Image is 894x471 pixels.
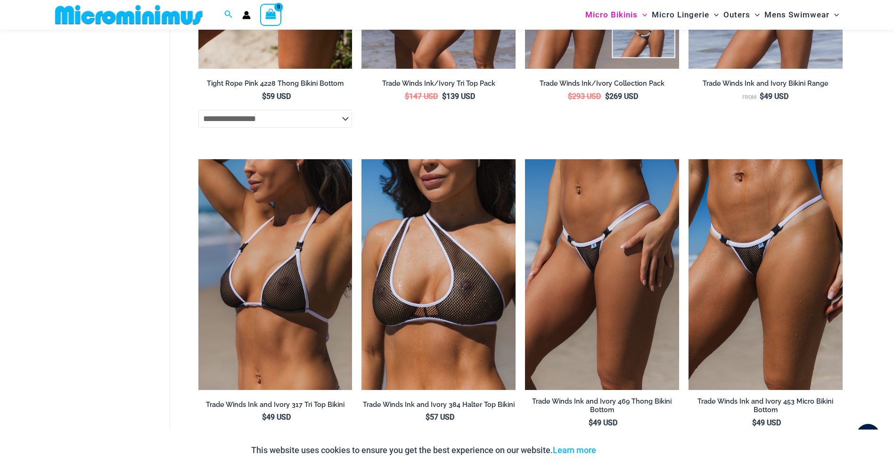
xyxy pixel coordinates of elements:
[583,3,649,27] a: Micro BikinisMenu ToggleMenu Toggle
[251,443,596,457] p: This website uses cookies to ensure you get the best experience on our website.
[242,11,251,19] a: Account icon link
[525,397,679,414] h2: Trade Winds Ink and Ivory 469 Thong Bikini Bottom
[224,9,233,21] a: Search icon link
[525,159,679,390] a: Tradewinds Ink and Ivory 469 Thong 01Tradewinds Ink and Ivory 469 Thong 02Tradewinds Ink and Ivor...
[649,3,721,27] a: Micro LingerieMenu ToggleMenu Toggle
[361,400,516,409] h2: Trade Winds Ink and Ivory 384 Halter Top Bikini
[652,3,709,27] span: Micro Lingerie
[525,79,679,88] h2: Trade Winds Ink/Ivory Collection Pack
[605,92,638,101] bdi: 269 USD
[689,397,843,418] a: Trade Winds Ink and Ivory 453 Micro Bikini Bottom
[262,92,266,101] span: $
[198,79,353,91] a: Tight Rope Pink 4228 Thong Bikini Bottom
[361,79,516,88] h2: Trade Winds Ink/Ivory Tri Top Pack
[405,92,409,101] span: $
[723,3,750,27] span: Outers
[689,159,843,390] a: Tradewinds Ink and Ivory 317 Tri Top 453 Micro 03Tradewinds Ink and Ivory 317 Tri Top 453 Micro 0...
[762,3,841,27] a: Mens SwimwearMenu ToggleMenu Toggle
[262,92,291,101] bdi: 59 USD
[426,413,454,422] bdi: 57 USD
[721,3,762,27] a: OutersMenu ToggleMenu Toggle
[525,397,679,418] a: Trade Winds Ink and Ivory 469 Thong Bikini Bottom
[760,92,788,101] bdi: 49 USD
[585,3,638,27] span: Micro Bikinis
[760,92,764,101] span: $
[582,1,843,28] nav: Site Navigation
[589,418,617,427] bdi: 49 USD
[638,3,647,27] span: Menu Toggle
[742,94,757,100] span: From:
[198,159,353,390] img: Tradewinds Ink and Ivory 317 Tri Top 453 Micro 06
[426,413,430,422] span: $
[198,79,353,88] h2: Tight Rope Pink 4228 Thong Bikini Bottom
[829,3,839,27] span: Menu Toggle
[553,445,596,455] a: Learn more
[525,159,679,390] img: Tradewinds Ink and Ivory 469 Thong 01
[568,92,572,101] span: $
[361,159,516,390] img: Tradewinds Ink and Ivory 384 Halter 01
[361,400,516,413] a: Trade Winds Ink and Ivory 384 Halter Top Bikini
[525,79,679,91] a: Trade Winds Ink/Ivory Collection Pack
[198,159,353,390] a: Tradewinds Ink and Ivory 317 Tri Top 01Tradewinds Ink and Ivory 317 Tri Top 453 Micro 06Tradewind...
[752,418,781,427] bdi: 49 USD
[361,159,516,390] a: Tradewinds Ink and Ivory 384 Halter 01Tradewinds Ink and Ivory 384 Halter 02Tradewinds Ink and Iv...
[603,439,643,462] button: Accept
[589,418,593,427] span: $
[689,159,843,390] img: Tradewinds Ink and Ivory 317 Tri Top 453 Micro 03
[689,79,843,91] a: Trade Winds Ink and Ivory Bikini Range
[605,92,609,101] span: $
[442,92,475,101] bdi: 139 USD
[262,413,291,422] bdi: 49 USD
[51,4,206,25] img: MM SHOP LOGO FLAT
[361,79,516,91] a: Trade Winds Ink/Ivory Tri Top Pack
[752,418,756,427] span: $
[689,79,843,88] h2: Trade Winds Ink and Ivory Bikini Range
[764,3,829,27] span: Mens Swimwear
[260,4,282,25] a: View Shopping Cart, empty
[442,92,446,101] span: $
[262,413,266,422] span: $
[405,92,438,101] bdi: 147 USD
[709,3,719,27] span: Menu Toggle
[568,92,601,101] bdi: 293 USD
[198,400,353,409] h2: Trade Winds Ink and Ivory 317 Tri Top Bikini
[198,400,353,413] a: Trade Winds Ink and Ivory 317 Tri Top Bikini
[750,3,760,27] span: Menu Toggle
[689,397,843,414] h2: Trade Winds Ink and Ivory 453 Micro Bikini Bottom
